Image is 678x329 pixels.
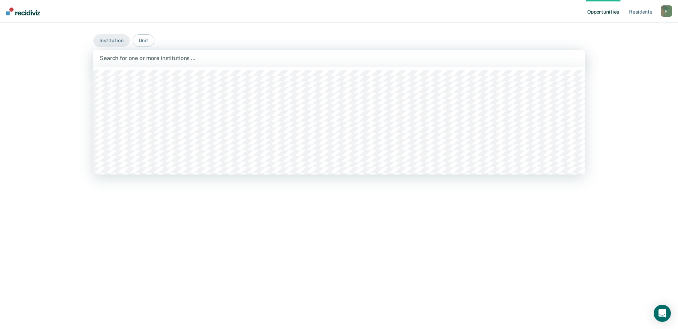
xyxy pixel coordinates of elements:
button: Institution [93,34,129,47]
img: Recidiviz [6,8,40,15]
button: R [661,5,672,17]
button: Unit [133,34,154,47]
div: Open Intercom Messenger [654,305,671,322]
